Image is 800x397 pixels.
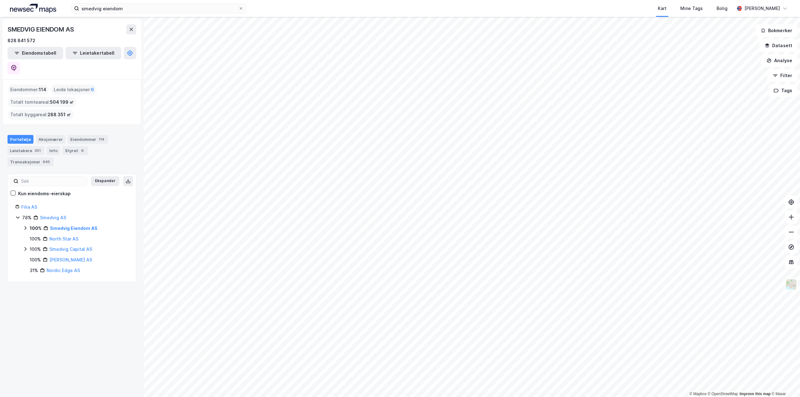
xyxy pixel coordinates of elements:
[708,392,738,396] a: OpenStreetMap
[18,190,71,197] div: Kun eiendoms-eierskap
[740,392,771,396] a: Improve this map
[40,215,66,220] a: Smedvig AS
[768,84,797,97] button: Tags
[42,159,51,165] div: 645
[68,135,108,144] div: Eiendommer
[785,279,797,290] img: Z
[7,157,54,166] div: Transaksjoner
[51,85,97,95] div: Leide lokasjoner :
[79,147,86,154] div: 6
[30,256,41,264] div: 100%
[18,176,87,186] input: Søk
[8,110,73,120] div: Totalt byggareal :
[62,146,88,155] div: Styret
[91,176,119,186] button: Ekspander
[7,37,35,44] div: 828 841 572
[744,5,780,12] div: [PERSON_NAME]
[658,5,667,12] div: Kart
[47,268,80,273] a: Nordic Edge AS
[91,86,94,93] span: 6
[30,267,38,274] div: 31%
[755,24,797,37] button: Bokmerker
[22,214,32,221] div: 78%
[47,146,60,155] div: Info
[97,136,106,142] div: 114
[33,147,42,154] div: 351
[689,392,707,396] a: Mapbox
[50,98,74,106] span: 504 199 ㎡
[30,225,42,232] div: 100%
[66,47,121,59] button: Leietakertabell
[30,246,41,253] div: 100%
[39,86,46,93] span: 114
[8,97,76,107] div: Totalt tomteareal :
[36,135,65,144] div: Aksjonærer
[49,246,92,252] a: Smedvig Capital AS
[761,54,797,67] button: Analyse
[769,367,800,397] div: Kontrollprogram for chat
[7,24,75,34] div: SMEDVIG EIENDOM AS
[759,39,797,52] button: Datasett
[7,135,33,144] div: Portefølje
[49,236,78,241] a: North Star AS
[50,226,97,231] a: Smedvig Eiendom AS
[47,111,71,118] span: 288 351 ㎡
[79,4,238,13] input: Søk på adresse, matrikkel, gårdeiere, leietakere eller personer
[10,4,56,13] img: logo.a4113a55bc3d86da70a041830d287a7e.svg
[767,69,797,82] button: Filter
[49,257,92,262] a: [PERSON_NAME] AS
[769,367,800,397] iframe: Chat Widget
[7,47,63,59] button: Eiendomstabell
[717,5,727,12] div: Bolig
[21,204,37,210] a: Filia AS
[30,235,41,243] div: 100%
[680,5,703,12] div: Mine Tags
[7,146,44,155] div: Leietakere
[8,85,49,95] div: Eiendommer :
